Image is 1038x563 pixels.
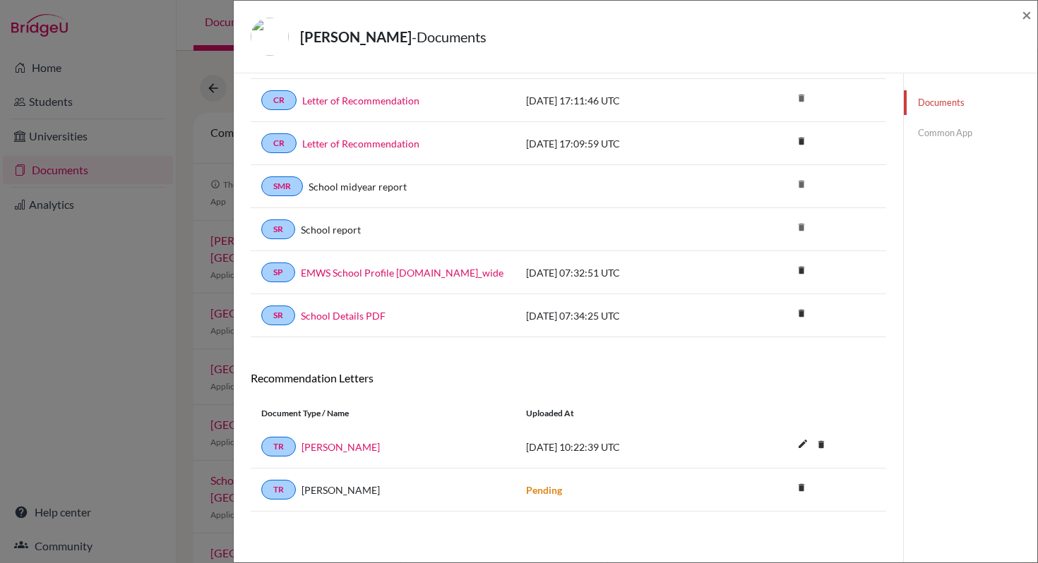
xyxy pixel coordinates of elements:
[791,262,812,281] a: delete
[261,305,295,325] a: SR
[1022,4,1032,25] span: ×
[792,432,814,455] i: edit
[811,436,832,455] a: delete
[526,441,620,453] span: [DATE] 10:22:39 UTC
[791,131,812,152] i: delete
[515,308,727,323] div: [DATE] 07:34:25 UTC
[791,174,812,195] i: delete
[515,136,727,151] div: [DATE] 17:09:59 UTC
[904,90,1037,115] a: Documents
[1022,6,1032,23] button: Close
[791,87,812,109] i: delete
[300,28,412,45] strong: [PERSON_NAME]
[301,265,503,280] a: EMWS School Profile [DOMAIN_NAME]_wide
[261,219,295,239] a: SR
[261,176,303,196] a: SMR
[412,28,487,45] span: - Documents
[261,437,296,456] a: TR
[791,133,812,152] a: delete
[261,90,297,110] a: CR
[791,435,815,456] button: edit
[261,133,297,153] a: CR
[791,303,812,324] i: delete
[515,407,727,420] div: Uploaded at
[515,93,727,108] div: [DATE] 17:11:46 UTC
[302,440,380,454] a: [PERSON_NAME]
[791,305,812,324] a: delete
[791,260,812,281] i: delete
[301,308,386,323] a: School Details PDF
[302,483,380,497] span: [PERSON_NAME]
[251,407,515,420] div: Document Type / Name
[791,217,812,238] i: delete
[302,93,419,108] a: Letter of Recommendation
[261,262,295,282] a: SP
[261,480,296,500] a: TR
[791,477,812,498] i: delete
[904,121,1037,145] a: Common App
[811,434,832,455] i: delete
[791,479,812,498] a: delete
[515,265,727,280] div: [DATE] 07:32:51 UTC
[302,136,419,151] a: Letter of Recommendation
[251,371,886,385] h6: Recommendation Letters
[526,484,562,496] strong: Pending
[309,179,407,194] a: School midyear report
[301,222,361,237] a: School report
